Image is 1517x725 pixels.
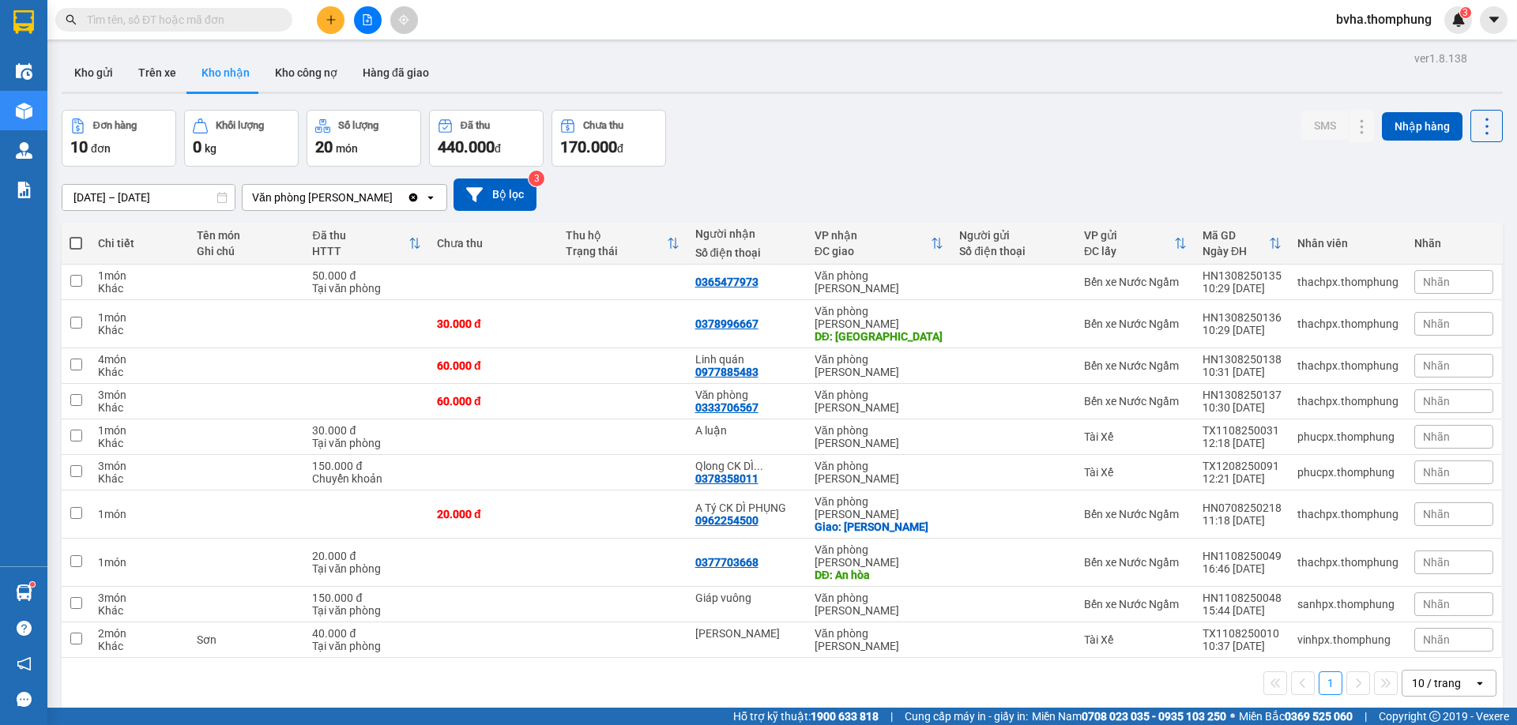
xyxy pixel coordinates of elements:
div: Tại văn phòng [312,604,421,617]
svg: open [424,191,437,204]
div: phucpx.thomphung [1297,466,1398,479]
div: HN1308250137 [1203,389,1282,401]
button: Trên xe [126,54,189,92]
div: 10:29 [DATE] [1203,282,1282,295]
span: Cung cấp máy in - giấy in: [905,708,1028,725]
div: A luận [695,424,799,437]
button: plus [317,6,344,34]
div: thachpx.thomphung [1297,508,1398,520]
div: Văn phòng [PERSON_NAME] [815,627,944,652]
span: 3 [1462,7,1468,18]
div: vinhpx.thomphung [1297,633,1398,646]
div: Đơn hàng [93,120,137,131]
div: 12:18 [DATE] [1203,437,1282,449]
div: 3 món [98,592,181,604]
div: DĐ: An hòa [815,569,944,581]
span: Nhãn [1423,556,1450,569]
div: Chưa thu [437,237,550,250]
div: TX1208250091 [1203,460,1282,472]
div: HN1108250048 [1203,592,1282,604]
div: 0962254500 [695,514,758,527]
div: Sơn [197,633,296,646]
div: Bến xe Nước Ngầm [1084,598,1187,610]
sup: 1 [30,582,35,587]
div: 1 món [98,269,181,282]
div: 10 / trang [1412,675,1461,691]
div: Khác [98,640,181,652]
div: 150.000 đ [312,592,421,604]
sup: 3 [1460,7,1471,18]
img: warehouse-icon [16,63,32,80]
button: aim [390,6,418,34]
button: Hàng đã giao [350,54,442,92]
span: caret-down [1487,13,1501,27]
div: ĐC giao [815,245,932,257]
img: icon-new-feature [1451,13,1466,27]
span: Hỗ trợ kỹ thuật: [733,708,879,725]
div: 10:37 [DATE] [1203,640,1282,652]
div: 10:31 [DATE] [1203,366,1282,378]
img: warehouse-icon [16,584,32,601]
th: Toggle SortBy [1076,223,1195,265]
div: Tài Xế [1084,466,1187,479]
div: Văn phòng [PERSON_NAME] [815,305,944,330]
div: 2 món [98,627,181,640]
span: đơn [91,142,111,155]
div: Người gửi [959,229,1068,242]
div: VP nhận [815,229,932,242]
div: Qlong CK DÌ PHỤNG [695,460,799,472]
span: question-circle [17,621,32,636]
div: Bến xe Nước Ngầm [1084,556,1187,569]
div: 11:18 [DATE] [1203,514,1282,527]
span: | [890,708,893,725]
div: TX1108250010 [1203,627,1282,640]
div: Số điện thoại [695,246,799,259]
div: 3 món [98,389,181,401]
div: 20.000 đ [437,508,550,520]
div: Giao: Quỳnh ngọc [815,520,944,533]
th: Toggle SortBy [304,223,429,265]
span: 10 [70,137,88,156]
div: thachpx.thomphung [1297,395,1398,408]
button: file-add [354,6,382,34]
button: Đơn hàng10đơn [62,110,176,167]
span: message [17,692,32,707]
div: 12:21 [DATE] [1203,472,1282,485]
div: 0378996667 [695,317,758,330]
span: đ [617,142,623,155]
div: Văn phòng [695,389,799,401]
div: Tại văn phòng [312,437,421,449]
div: Số điện thoại [959,245,1068,257]
div: Chuyển khoản [312,472,421,485]
div: Giáp vuông [695,592,799,604]
span: món [336,142,358,155]
div: 150.000 đ [312,460,421,472]
span: Nhãn [1423,359,1450,372]
div: 40.000 đ [312,627,421,640]
div: Văn phòng [PERSON_NAME] [815,592,944,617]
div: DĐ: Sơn Hải [815,330,944,343]
span: Nhãn [1423,598,1450,610]
div: sanhpx.thomphung [1297,598,1398,610]
img: warehouse-icon [16,103,32,119]
span: kg [205,142,216,155]
button: Bộ lọc [454,178,536,211]
span: Nhãn [1423,633,1450,646]
div: Khác [98,366,181,378]
div: Văn phòng [PERSON_NAME] [815,389,944,414]
div: Văn phòng [PERSON_NAME] [252,190,393,205]
div: Ngày ĐH [1203,245,1269,257]
div: Tài Xế [1084,430,1187,443]
div: Tại văn phòng [312,282,421,295]
svg: Clear value [407,191,420,204]
span: | [1365,708,1367,725]
span: copyright [1429,711,1440,722]
div: 1 món [98,556,181,569]
span: Nhãn [1423,466,1450,479]
div: Bến xe Nước Ngầm [1084,276,1187,288]
div: Khác [98,472,181,485]
div: Văn phòng [PERSON_NAME] [815,460,944,485]
div: Bến xe Nước Ngầm [1084,359,1187,372]
div: 0378358011 [695,472,758,485]
div: thachpx.thomphung [1297,556,1398,569]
